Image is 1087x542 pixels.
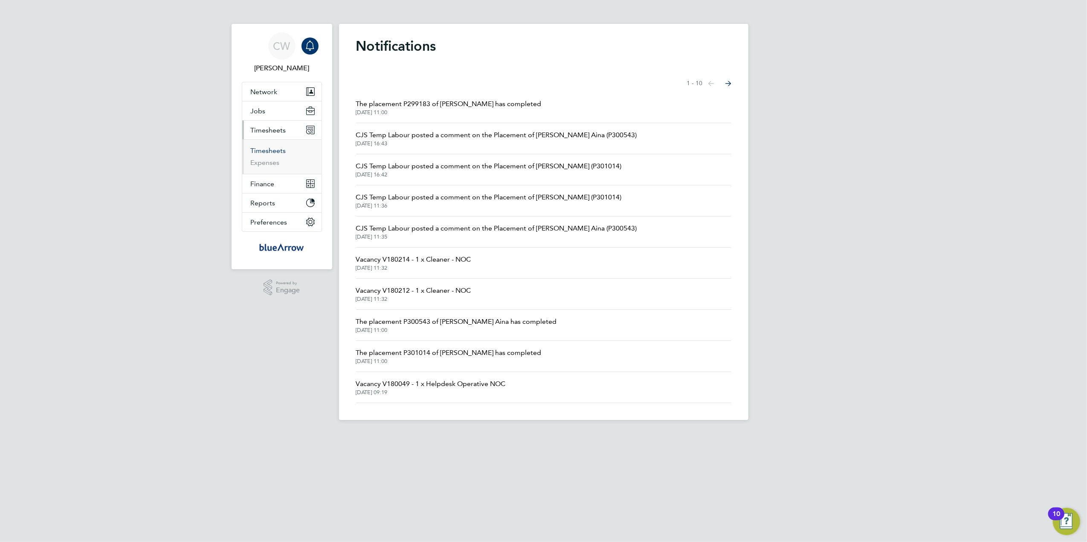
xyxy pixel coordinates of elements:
a: CW[PERSON_NAME] [242,32,322,73]
button: Reports [242,193,322,212]
span: Timesheets [251,126,286,134]
span: CJS Temp Labour posted a comment on the Placement of [PERSON_NAME] (P301014) [356,161,622,171]
span: [DATE] 11:32 [356,265,471,271]
span: Jobs [251,107,266,115]
span: The placement P301014 of [PERSON_NAME] has completed [356,348,542,358]
a: Vacancy V180214 - 1 x Cleaner - NOC[DATE] 11:32 [356,254,471,271]
span: [DATE] 16:43 [356,140,637,147]
span: [DATE] 11:00 [356,327,557,334]
a: The placement P299183 of [PERSON_NAME] has completed[DATE] 11:00 [356,99,542,116]
span: [DATE] 16:42 [356,171,622,178]
span: [DATE] 11:36 [356,202,622,209]
a: The placement P300543 of [PERSON_NAME] Aina has completed[DATE] 11:00 [356,317,557,334]
h1: Notifications [356,37,731,55]
button: Preferences [242,213,322,231]
span: [DATE] 09:19 [356,389,506,396]
span: [DATE] 11:00 [356,358,542,365]
div: Timesheets [242,139,322,174]
span: Powered by [276,280,300,287]
span: 1 - 10 [687,79,703,88]
span: [DATE] 11:00 [356,109,542,116]
button: Timesheets [242,121,322,139]
span: Preferences [251,218,287,226]
span: CW [273,40,290,52]
span: Engage [276,287,300,294]
a: Go to home page [242,240,322,254]
span: Caroline Waithera [242,63,322,73]
div: 10 [1052,514,1060,525]
a: The placement P301014 of [PERSON_NAME] has completed[DATE] 11:00 [356,348,542,365]
img: bluearrow-logo-retina.png [259,240,304,254]
span: CJS Temp Labour posted a comment on the Placement of [PERSON_NAME] Aina (P300543) [356,223,637,234]
button: Open Resource Center, 10 new notifications [1053,508,1080,535]
nav: Select page of notifications list [687,75,731,92]
button: Network [242,82,322,101]
a: Powered byEngage [264,280,300,296]
span: Vacancy V180214 - 1 x Cleaner - NOC [356,254,471,265]
span: [DATE] 11:32 [356,296,471,303]
a: CJS Temp Labour posted a comment on the Placement of [PERSON_NAME] (P301014)[DATE] 16:42 [356,161,622,178]
span: Vacancy V180049 - 1 x Helpdesk Operative NOC [356,379,506,389]
span: [DATE] 11:35 [356,234,637,240]
span: Finance [251,180,275,188]
nav: Main navigation [232,24,332,269]
button: Finance [242,174,322,193]
button: Jobs [242,101,322,120]
span: Reports [251,199,275,207]
a: CJS Temp Labour posted a comment on the Placement of [PERSON_NAME] (P301014)[DATE] 11:36 [356,192,622,209]
a: CJS Temp Labour posted a comment on the Placement of [PERSON_NAME] Aina (P300543)[DATE] 16:43 [356,130,637,147]
span: CJS Temp Labour posted a comment on the Placement of [PERSON_NAME] Aina (P300543) [356,130,637,140]
span: CJS Temp Labour posted a comment on the Placement of [PERSON_NAME] (P301014) [356,192,622,202]
a: Vacancy V180212 - 1 x Cleaner - NOC[DATE] 11:32 [356,285,471,303]
a: Vacancy V180049 - 1 x Helpdesk Operative NOC[DATE] 09:19 [356,379,506,396]
span: Vacancy V180212 - 1 x Cleaner - NOC [356,285,471,296]
a: Timesheets [251,147,286,155]
span: The placement P300543 of [PERSON_NAME] Aina has completed [356,317,557,327]
a: Expenses [251,159,280,167]
span: Network [251,88,278,96]
a: CJS Temp Labour posted a comment on the Placement of [PERSON_NAME] Aina (P300543)[DATE] 11:35 [356,223,637,240]
span: The placement P299183 of [PERSON_NAME] has completed [356,99,542,109]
